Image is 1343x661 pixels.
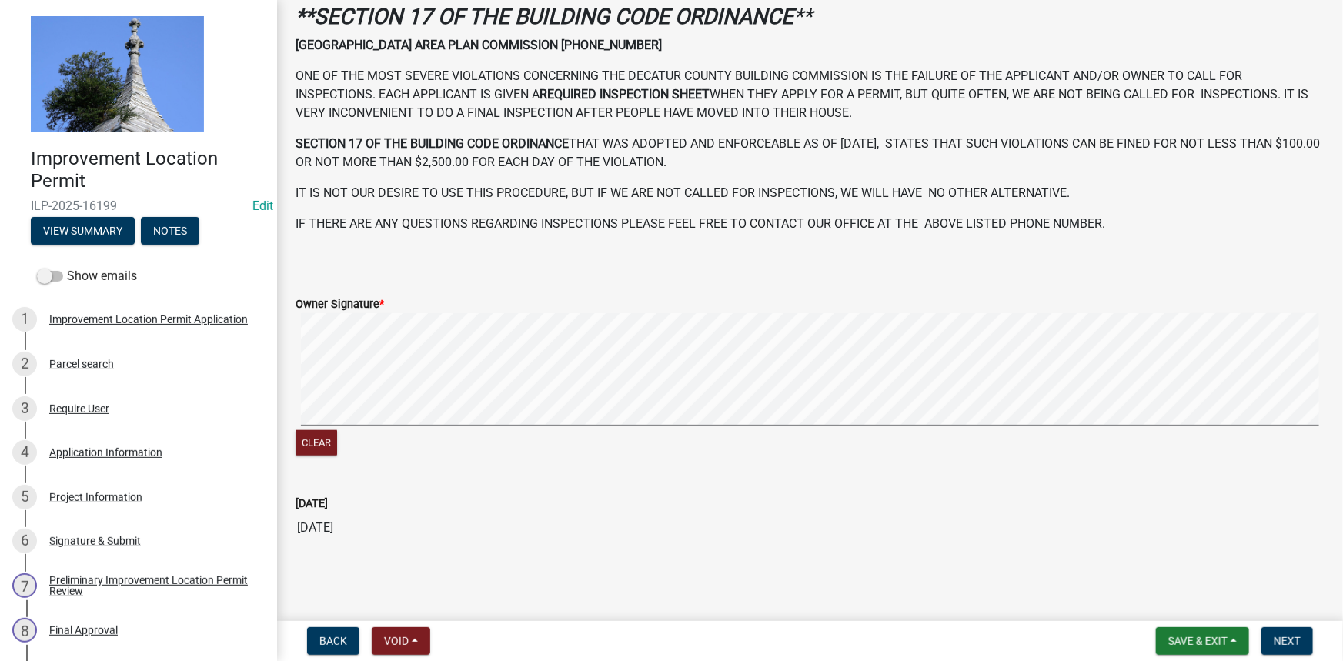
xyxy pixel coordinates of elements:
[49,403,109,414] div: Require User
[141,217,199,245] button: Notes
[12,573,37,598] div: 7
[296,299,384,310] label: Owner Signature
[49,625,118,636] div: Final Approval
[296,67,1325,122] p: ONE OF THE MOST SEVERE VIOLATIONS CONCERNING THE DECATUR COUNTY BUILDING COMMISSION IS THE FAILUR...
[296,499,328,509] label: [DATE]
[296,135,1325,172] p: THAT WAS ADOPTED AND ENFORCEABLE AS OF [DATE], STATES THAT SUCH VIOLATIONS CAN BE FINED FOR NOT L...
[49,314,248,325] div: Improvement Location Permit Application
[296,184,1325,202] p: IT IS NOT OUR DESIRE TO USE THIS PROCEDURE, BUT IF WE ARE NOT CALLED FOR INSPECTIONS, WE WILL HAV...
[49,447,162,458] div: Application Information
[1274,635,1301,647] span: Next
[12,307,37,332] div: 1
[296,136,569,151] strong: SECTION 17 OF THE BUILDING CODE ORDINANCE
[31,217,135,245] button: View Summary
[12,618,37,643] div: 8
[252,199,273,213] wm-modal-confirm: Edit Application Number
[12,529,37,553] div: 6
[296,215,1325,233] p: IF THERE ARE ANY QUESTIONS REGARDING INSPECTIONS PLEASE FEEL FREE TO CONTACT OUR OFFICE AT THE AB...
[372,627,430,655] button: Void
[31,16,204,132] img: Decatur County, Indiana
[31,199,246,213] span: ILP-2025-16199
[384,635,409,647] span: Void
[37,267,137,285] label: Show emails
[1261,627,1313,655] button: Next
[1168,635,1228,647] span: Save & Exit
[252,199,273,213] a: Edit
[31,225,135,238] wm-modal-confirm: Summary
[49,536,141,546] div: Signature & Submit
[12,396,37,421] div: 3
[12,485,37,509] div: 5
[307,627,359,655] button: Back
[12,352,37,376] div: 2
[49,575,252,596] div: Preliminary Improvement Location Permit Review
[296,430,337,456] button: Clear
[319,635,347,647] span: Back
[296,4,793,29] strong: **SECTION 17 OF THE BUILDING CODE ORDINANCE
[49,492,142,502] div: Project Information
[141,225,199,238] wm-modal-confirm: Notes
[296,38,662,52] strong: [GEOGRAPHIC_DATA] AREA PLAN COMMISSION [PHONE_NUMBER]
[49,359,114,369] div: Parcel search
[31,148,265,192] h4: Improvement Location Permit
[540,87,710,102] strong: REQUIRED INSPECTION SHEET
[12,440,37,465] div: 4
[1156,627,1249,655] button: Save & Exit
